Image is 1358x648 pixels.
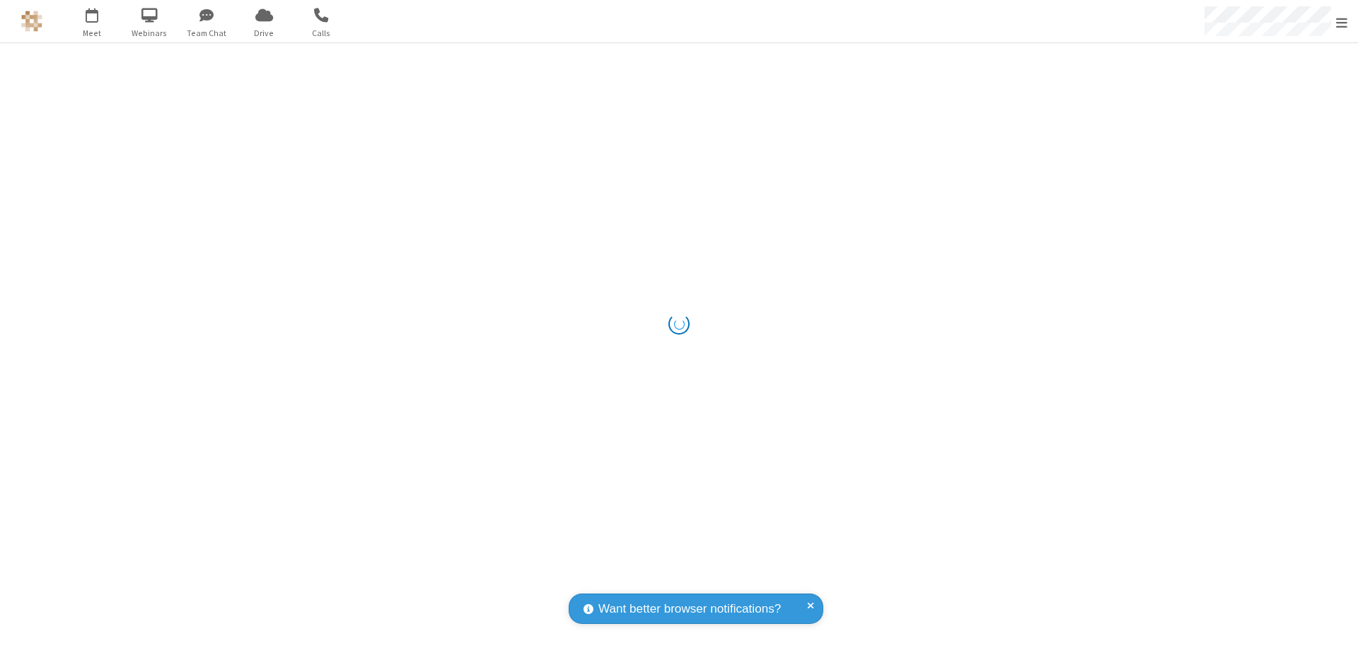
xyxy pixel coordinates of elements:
[238,27,291,40] span: Drive
[21,11,42,32] img: QA Selenium DO NOT DELETE OR CHANGE
[180,27,233,40] span: Team Chat
[123,27,176,40] span: Webinars
[295,27,348,40] span: Calls
[66,27,119,40] span: Meet
[598,600,781,618] span: Want better browser notifications?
